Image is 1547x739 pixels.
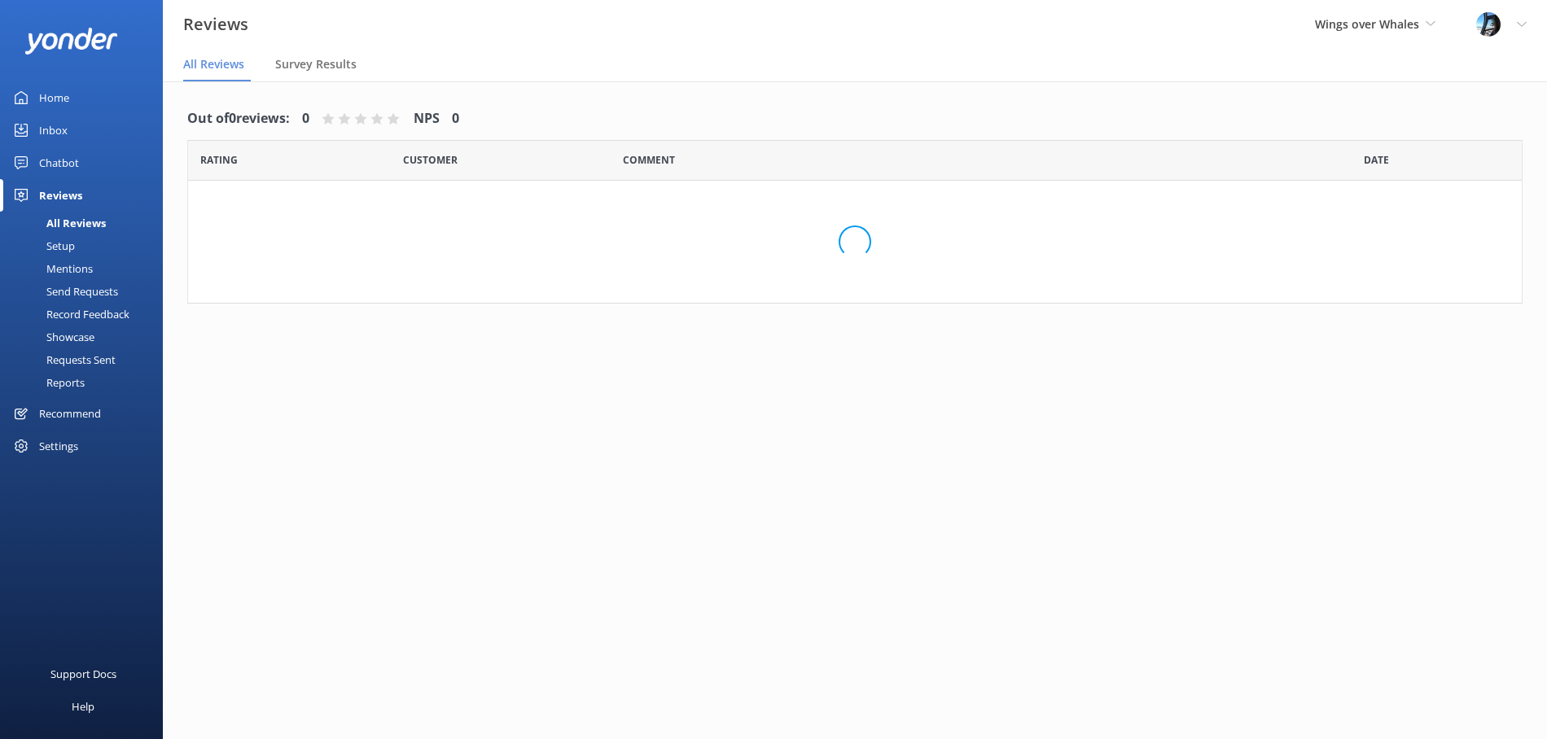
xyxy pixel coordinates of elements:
[10,234,75,257] div: Setup
[1364,152,1389,168] span: Date
[10,348,116,371] div: Requests Sent
[302,108,309,129] h4: 0
[414,108,440,129] h4: NPS
[10,371,163,394] a: Reports
[10,212,163,234] a: All Reviews
[39,179,82,212] div: Reviews
[10,348,163,371] a: Requests Sent
[10,326,94,348] div: Showcase
[10,280,163,303] a: Send Requests
[72,690,94,723] div: Help
[10,303,163,326] a: Record Feedback
[183,11,248,37] h3: Reviews
[10,280,118,303] div: Send Requests
[39,397,101,430] div: Recommend
[452,108,459,129] h4: 0
[39,146,79,179] div: Chatbot
[187,108,290,129] h4: Out of 0 reviews:
[39,430,78,462] div: Settings
[39,114,68,146] div: Inbox
[24,28,118,55] img: yonder-white-logo.png
[10,257,163,280] a: Mentions
[1315,16,1419,32] span: Wings over Whales
[50,658,116,690] div: Support Docs
[1476,12,1501,37] img: 145-1635463833.jpg
[10,303,129,326] div: Record Feedback
[10,234,163,257] a: Setup
[39,81,69,114] div: Home
[200,152,238,168] span: Date
[623,152,675,168] span: Question
[10,212,106,234] div: All Reviews
[275,56,357,72] span: Survey Results
[183,56,244,72] span: All Reviews
[10,257,93,280] div: Mentions
[10,326,163,348] a: Showcase
[403,152,458,168] span: Date
[10,371,85,394] div: Reports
